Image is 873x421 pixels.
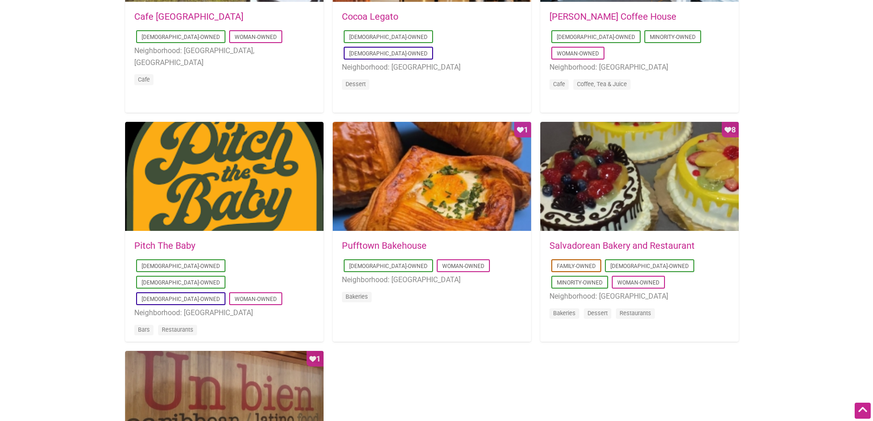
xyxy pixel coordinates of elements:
a: Bakeries [553,310,576,317]
a: Cafe [553,81,565,87]
a: Pufftown Bakehouse [342,240,427,251]
a: [DEMOGRAPHIC_DATA]-Owned [557,34,635,40]
a: Cocoa Legato [342,11,398,22]
a: Woman-Owned [235,34,277,40]
li: Neighborhood: [GEOGRAPHIC_DATA], [GEOGRAPHIC_DATA] [134,45,314,68]
a: [DEMOGRAPHIC_DATA]-Owned [142,279,220,286]
a: Dessert [346,81,366,87]
a: Pitch The Baby [134,240,195,251]
a: Coffee, Tea & Juice [577,81,627,87]
a: Woman-Owned [617,279,659,286]
a: Bakeries [346,293,368,300]
a: Minority-Owned [557,279,603,286]
div: Scroll Back to Top [855,403,871,419]
a: [PERSON_NAME] Coffee House [549,11,676,22]
a: Minority-Owned [650,34,696,40]
a: Restaurants [620,310,651,317]
a: [DEMOGRAPHIC_DATA]-Owned [142,34,220,40]
a: [DEMOGRAPHIC_DATA]-Owned [142,296,220,302]
li: Neighborhood: [GEOGRAPHIC_DATA] [549,61,730,73]
a: [DEMOGRAPHIC_DATA]-Owned [349,34,428,40]
a: Cafe [138,76,150,83]
li: Neighborhood: [GEOGRAPHIC_DATA] [549,290,730,302]
a: Woman-Owned [557,50,599,57]
a: [DEMOGRAPHIC_DATA]-Owned [610,263,689,269]
li: Neighborhood: [GEOGRAPHIC_DATA] [134,307,314,319]
a: Family-Owned [557,263,596,269]
a: Dessert [587,310,608,317]
a: Salvadorean Bakery and Restaurant [549,240,695,251]
a: Woman-Owned [442,263,484,269]
a: Woman-Owned [235,296,277,302]
a: Restaurants [162,326,193,333]
a: [DEMOGRAPHIC_DATA]-Owned [349,50,428,57]
li: Neighborhood: [GEOGRAPHIC_DATA] [342,274,522,286]
a: [DEMOGRAPHIC_DATA]-Owned [349,263,428,269]
a: Bars [138,326,150,333]
a: [DEMOGRAPHIC_DATA]-Owned [142,263,220,269]
a: Cafe [GEOGRAPHIC_DATA] [134,11,243,22]
li: Neighborhood: [GEOGRAPHIC_DATA] [342,61,522,73]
